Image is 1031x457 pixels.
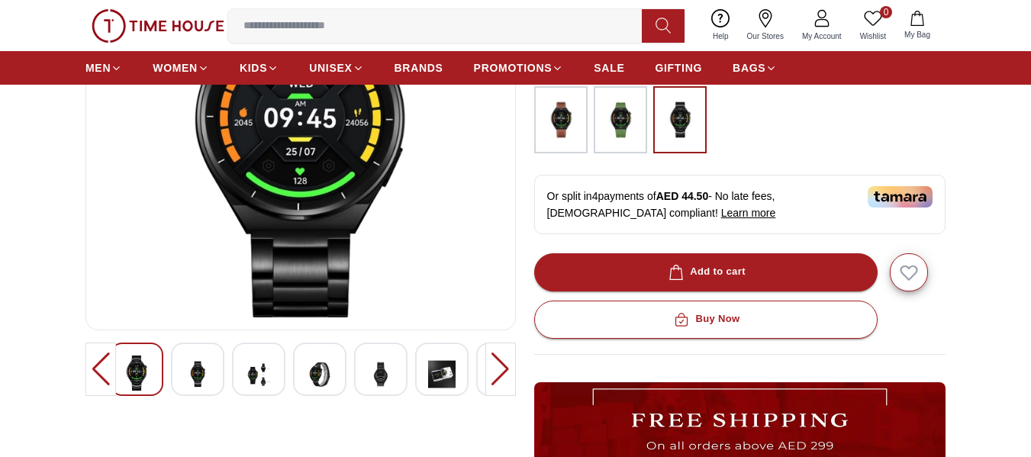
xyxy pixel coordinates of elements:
[309,54,363,82] a: UNISEX
[534,175,946,234] div: Or split in 4 payments of - No late fees, [DEMOGRAPHIC_DATA] compliant!
[474,54,564,82] a: PROMOTIONS
[880,6,892,18] span: 0
[153,54,209,82] a: WOMEN
[733,54,777,82] a: BAGS
[854,31,892,42] span: Wishlist
[671,311,739,328] div: Buy Now
[851,6,895,45] a: 0Wishlist
[868,186,933,208] img: Tamara
[534,301,878,339] button: Buy Now
[123,356,150,391] img: Kenneth Scott Unisex Multi Color Dial Smart Watch With Interchangeable Strap-KG10X-XSBBD
[92,9,224,43] img: ...
[309,60,352,76] span: UNISEX
[741,31,790,42] span: Our Stores
[895,8,939,43] button: My Bag
[240,54,279,82] a: KIDS
[733,60,765,76] span: BAGS
[721,207,776,219] span: Learn more
[655,54,702,82] a: GIFTING
[395,54,443,82] a: BRANDS
[738,6,793,45] a: Our Stores
[367,356,395,393] img: Kenneth Scott Unisex Multi Color Dial Smart Watch With Interchangeable Strap-KG10X-XSBBD
[428,356,456,393] img: Kenneth Scott Unisex Multi Color Dial Smart Watch With Interchangeable Strap-KG10X-XSBBD
[594,60,624,76] span: SALE
[656,190,708,202] span: AED 44.50
[85,60,111,76] span: MEN
[601,94,640,146] img: ...
[661,94,699,146] img: ...
[240,60,267,76] span: KIDS
[534,253,878,291] button: Add to cart
[594,54,624,82] a: SALE
[245,356,272,393] img: Kenneth Scott Unisex Multi Color Dial Smart Watch With Interchangeable Strap-KG10X-XSBBD
[153,60,198,76] span: WOMEN
[655,60,702,76] span: GIFTING
[704,6,738,45] a: Help
[474,60,553,76] span: PROMOTIONS
[85,54,122,82] a: MEN
[898,29,936,40] span: My Bag
[542,94,580,146] img: ...
[796,31,848,42] span: My Account
[665,263,746,281] div: Add to cart
[306,356,333,393] img: Kenneth Scott Unisex Multi Color Dial Smart Watch With Interchangeable Strap-KG10X-XSBBD
[707,31,735,42] span: Help
[184,356,211,393] img: Kenneth Scott Unisex Multi Color Dial Smart Watch With Interchangeable Strap-KG10X-XSBBD
[395,60,443,76] span: BRANDS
